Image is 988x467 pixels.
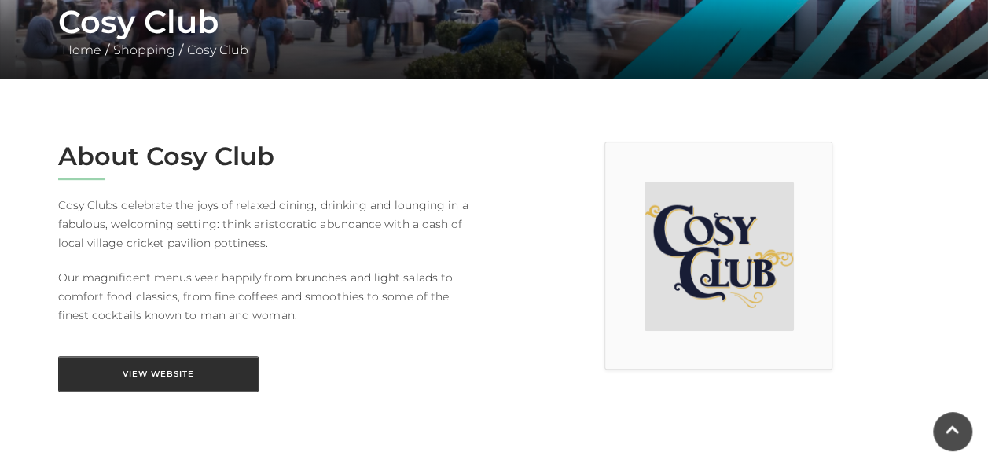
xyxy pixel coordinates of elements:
[58,356,259,392] a: View Website
[58,268,483,325] p: Our magnificent menus veer happily from brunches and light salads to comfort food classics, from ...
[109,42,179,57] a: Shopping
[58,196,483,252] p: Cosy Clubs celebrate the joys of relaxed dining, drinking and lounging in a fabulous, welcoming s...
[183,42,252,57] a: Cosy Club
[58,42,105,57] a: Home
[58,3,931,41] h1: Cosy Club
[46,3,942,60] div: / /
[58,142,483,171] h2: About Cosy Club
